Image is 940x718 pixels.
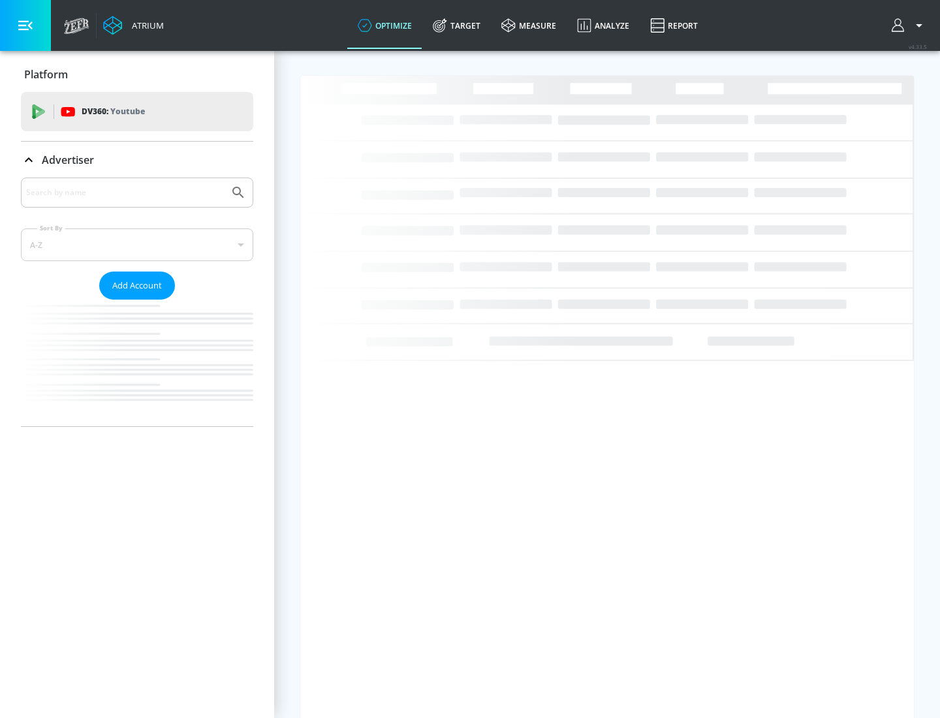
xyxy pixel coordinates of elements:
[21,142,253,178] div: Advertiser
[567,2,640,49] a: Analyze
[24,67,68,82] p: Platform
[21,56,253,93] div: Platform
[127,20,164,31] div: Atrium
[21,178,253,426] div: Advertiser
[21,92,253,131] div: DV360: Youtube
[82,104,145,119] p: DV360:
[112,278,162,293] span: Add Account
[909,43,927,50] span: v 4.33.5
[491,2,567,49] a: measure
[640,2,708,49] a: Report
[37,224,65,232] label: Sort By
[26,184,224,201] input: Search by name
[110,104,145,118] p: Youtube
[21,228,253,261] div: A-Z
[103,16,164,35] a: Atrium
[99,272,175,300] button: Add Account
[21,300,253,426] nav: list of Advertiser
[42,153,94,167] p: Advertiser
[422,2,491,49] a: Target
[347,2,422,49] a: optimize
